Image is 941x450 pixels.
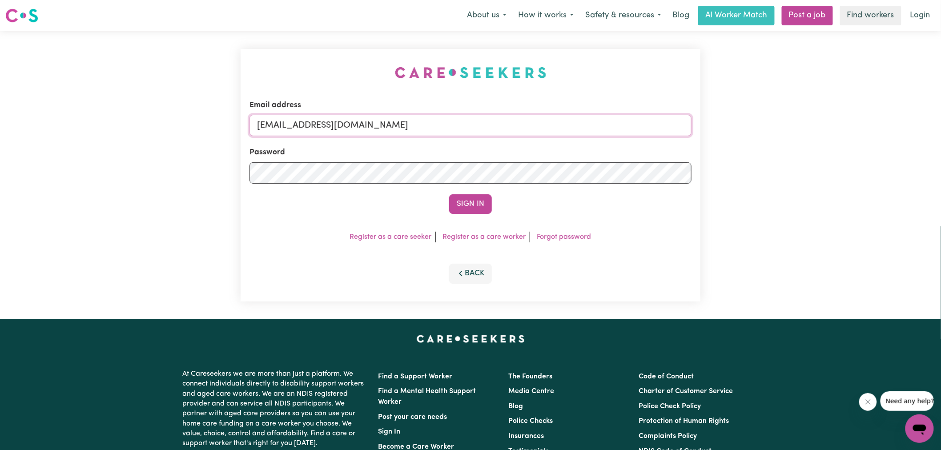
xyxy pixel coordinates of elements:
[508,373,552,380] a: The Founders
[508,433,544,440] a: Insurances
[881,391,934,411] iframe: Message from company
[508,418,553,425] a: Police Checks
[249,100,301,111] label: Email address
[639,418,729,425] a: Protection of Human Rights
[782,6,833,25] a: Post a job
[512,6,579,25] button: How it works
[537,233,591,241] a: Forgot password
[859,393,877,411] iframe: Close message
[378,373,452,380] a: Find a Support Worker
[579,6,667,25] button: Safety & resources
[461,6,512,25] button: About us
[508,388,554,395] a: Media Centre
[639,433,697,440] a: Complaints Policy
[639,388,733,395] a: Charter of Customer Service
[378,428,400,435] a: Sign In
[378,388,476,406] a: Find a Mental Health Support Worker
[5,8,38,24] img: Careseekers logo
[5,6,54,13] span: Need any help?
[443,233,526,241] a: Register as a care worker
[5,5,38,26] a: Careseekers logo
[639,403,701,410] a: Police Check Policy
[449,194,492,214] button: Sign In
[350,233,432,241] a: Register as a care seeker
[905,414,934,443] iframe: Button to launch messaging window
[417,335,525,342] a: Careseekers home page
[378,414,447,421] a: Post your care needs
[840,6,901,25] a: Find workers
[249,147,285,158] label: Password
[905,6,936,25] a: Login
[667,6,695,25] a: Blog
[249,115,692,136] input: Email address
[698,6,775,25] a: AI Worker Match
[508,403,523,410] a: Blog
[639,373,694,380] a: Code of Conduct
[449,264,492,283] button: Back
